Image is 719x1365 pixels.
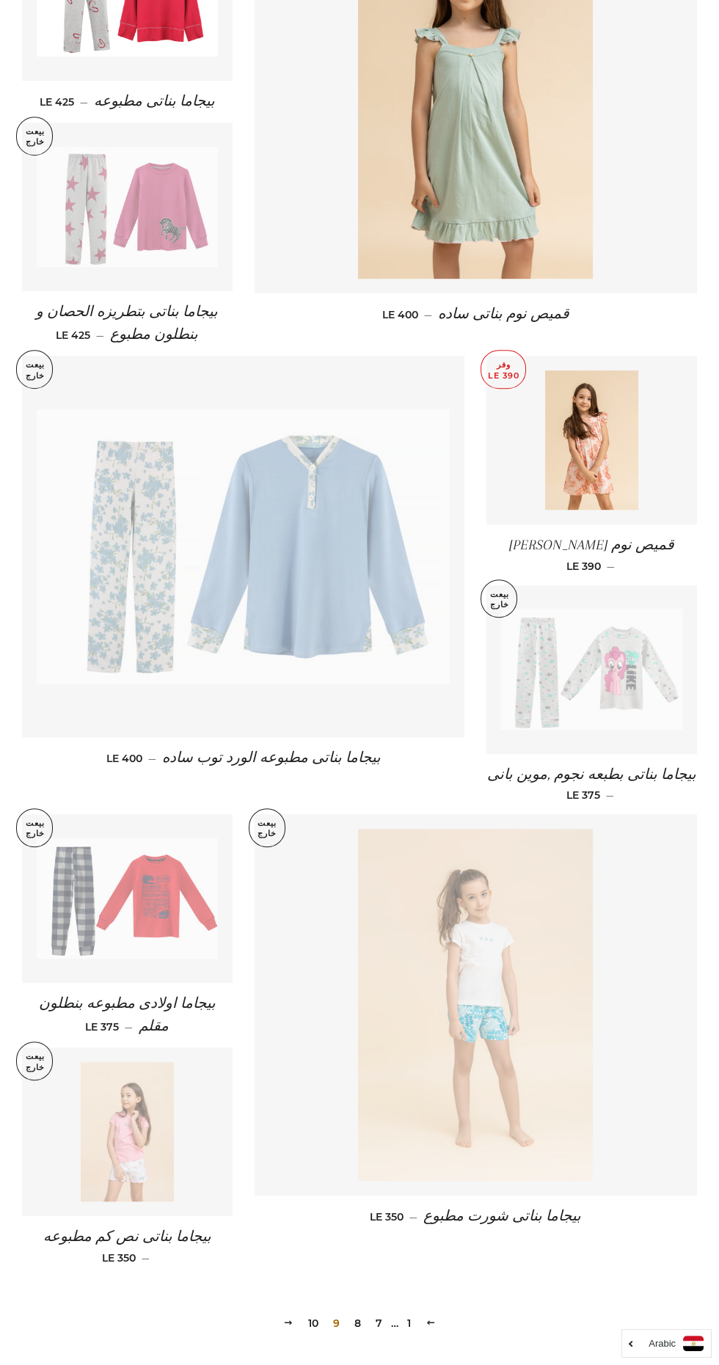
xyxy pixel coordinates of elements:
a: بيجاما بناتى نص كم مطبوعه — LE 350 [22,1216,233,1276]
a: بيجاما بناتى مطبوعه الورد توب ساده — LE 400 [22,737,464,779]
a: بيجاما بناتى بطبعه نجوم ,موين بانى — LE 375 [486,754,697,814]
span: بيجاما بناتى نص كم مطبوعه [43,1229,211,1245]
span: بيجاما اولادى مطبوعه بنطلون مقلم [39,995,216,1034]
span: — [148,752,156,765]
span: LE 390 [566,560,601,573]
a: بيجاما بناتى مطبوعه — LE 425 [22,81,233,122]
span: LE 400 [106,752,142,765]
p: بيعت خارج [17,351,52,388]
a: 8 [348,1312,367,1334]
span: قميص نوم [PERSON_NAME] [509,537,674,553]
span: — [80,95,88,109]
p: بيعت خارج [17,117,52,155]
i: Arabic [649,1339,676,1348]
a: بيجاما بناتى بتطريزه الحصان و بنطلون مطبوع — LE 425 [22,291,233,356]
span: — [125,1020,133,1033]
span: — [142,1251,150,1265]
p: بيعت خارج [481,580,517,618]
span: LE 375 [566,788,600,802]
span: — [424,308,432,321]
span: LE 425 [40,95,74,109]
span: LE 425 [56,329,90,342]
span: 9 [327,1312,346,1334]
span: LE 350 [370,1210,404,1223]
span: بيجاما بناتى شورت مطبوع [423,1208,581,1224]
span: LE 375 [85,1020,119,1033]
span: قميص نوم بناتى ساده [438,306,569,322]
p: بيعت خارج [17,809,52,846]
span: بيجاما بناتى مطبوعه الورد توب ساده [162,750,381,766]
a: 7 [370,1312,388,1334]
a: بيجاما اولادى مطبوعه بنطلون مقلم — LE 375 [22,983,233,1048]
span: LE 400 [382,308,418,321]
p: بيعت خارج [249,809,285,846]
span: — [409,1210,417,1223]
span: LE 350 [102,1251,136,1265]
a: قميص نوم [PERSON_NAME] — LE 390 [486,524,697,585]
span: — [607,560,615,573]
span: بيجاما بناتى بطبعه نجوم ,موين بانى [487,766,696,783]
a: قميص نوم بناتى ساده — LE 400 [255,293,697,335]
span: بيجاما بناتى بتطريزه الحصان و بنطلون مطبوع [36,304,218,343]
p: بيعت خارج [17,1042,52,1080]
a: Arabic [629,1336,704,1351]
span: — [606,788,614,802]
span: … [391,1318,398,1328]
p: وفر LE 390 [481,351,525,388]
span: — [96,329,104,342]
a: 1 [401,1312,417,1334]
span: بيجاما بناتى مطبوعه [94,93,215,109]
a: 10 [302,1312,324,1334]
a: بيجاما بناتى شورت مطبوع — LE 350 [255,1196,697,1237]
